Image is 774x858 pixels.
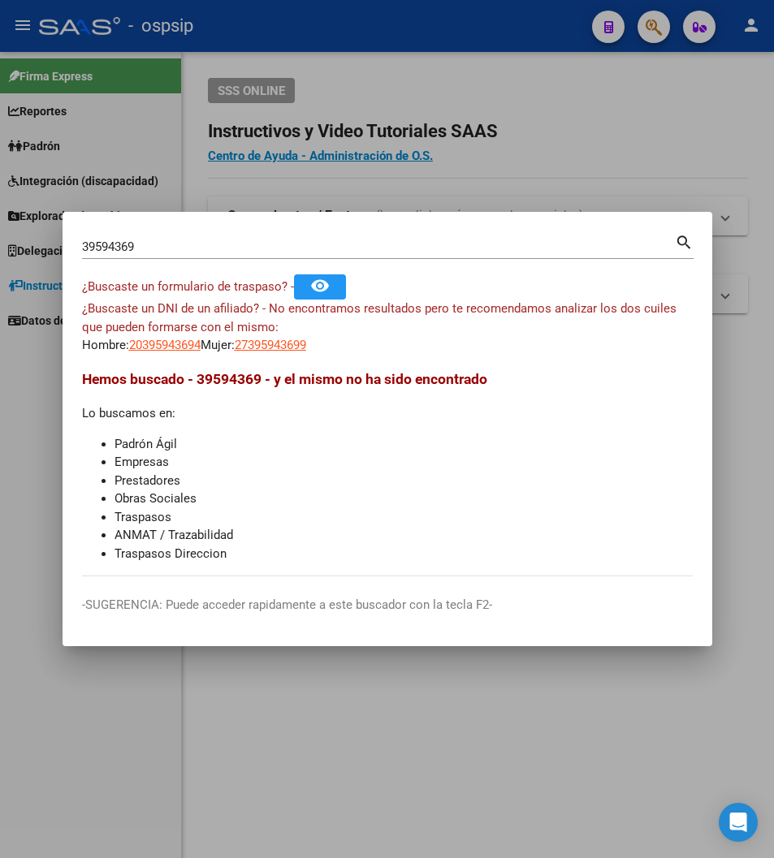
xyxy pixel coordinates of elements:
li: Traspasos Direccion [115,545,693,563]
li: Obras Sociales [115,489,693,508]
p: -SUGERENCIA: Puede acceder rapidamente a este buscador con la tecla F2- [82,596,693,614]
mat-icon: remove_red_eye [310,276,330,295]
mat-icon: search [675,231,694,251]
div: Hombre: Mujer: [82,300,693,355]
span: ¿Buscaste un DNI de un afiliado? - No encontramos resultados pero te recomendamos analizar los do... [82,301,677,334]
span: ¿Buscaste un formulario de traspaso? - [82,279,294,294]
span: Hemos buscado - 39594369 - y el mismo no ha sido encontrado [82,371,487,387]
span: 27395943699 [235,338,306,352]
li: Padrón Ágil [115,435,693,454]
li: Prestadores [115,472,693,490]
div: Open Intercom Messenger [719,803,758,842]
li: ANMAT / Trazabilidad [115,526,693,545]
span: 20395943694 [129,338,201,352]
li: Empresas [115,453,693,472]
div: Lo buscamos en: [82,369,693,563]
li: Traspasos [115,508,693,527]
